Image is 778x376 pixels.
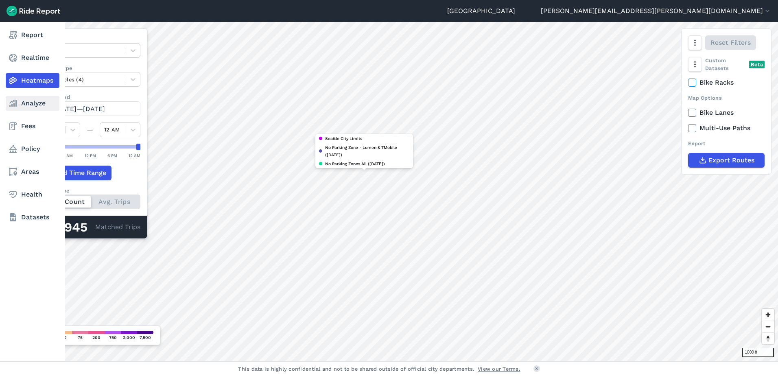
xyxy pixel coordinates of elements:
button: Export Routes [688,153,765,168]
div: Matched Trips [33,216,147,238]
div: Custom Datasets [688,57,765,72]
a: Health [6,187,59,202]
button: [PERSON_NAME][EMAIL_ADDRESS][PERSON_NAME][DOMAIN_NAME] [541,6,771,16]
span: Add Time Range [55,168,106,178]
label: Bike Lanes [688,108,765,118]
a: Fees [6,119,59,133]
span: No Parking Zone - Lumen & TMobile ([DATE]) [325,144,410,158]
a: Analyze [6,96,59,111]
label: Data Period [39,93,140,101]
a: Policy [6,142,59,156]
span: Reset Filters [710,38,751,48]
a: Realtime [6,50,59,65]
a: Datasets [6,210,59,225]
div: 12 AM [129,152,140,159]
canvas: Map [26,22,778,361]
div: 12 PM [85,152,96,159]
button: Add Time Range [39,166,111,180]
div: 6 PM [107,152,117,159]
a: Areas [6,164,59,179]
div: Export [688,140,765,147]
label: Bike Racks [688,78,765,87]
a: [GEOGRAPHIC_DATA] [447,6,515,16]
a: Heatmaps [6,73,59,88]
span: [DATE]—[DATE] [55,105,105,113]
div: 6 AM [63,152,73,159]
span: Seattle City Limits [325,135,362,142]
button: Zoom in [762,309,774,321]
div: 1000 ft [742,348,774,357]
button: Reset Filters [705,35,756,50]
div: Beta [749,61,765,68]
button: Reset bearing to north [762,332,774,344]
a: View our Terms. [478,365,520,373]
label: Vehicle Type [39,64,140,72]
a: Report [6,28,59,42]
label: Data Type [39,35,140,43]
div: — [80,125,100,135]
img: Ride Report [7,6,60,16]
span: No Parking Zones All ([DATE]) [325,160,385,167]
div: 276,945 [39,222,95,233]
div: Count Type [39,187,140,195]
label: Multi-Use Paths [688,123,765,133]
button: [DATE]—[DATE] [39,101,140,116]
span: Export Routes [708,155,754,165]
button: Zoom out [762,321,774,332]
div: Map Options [688,94,765,102]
